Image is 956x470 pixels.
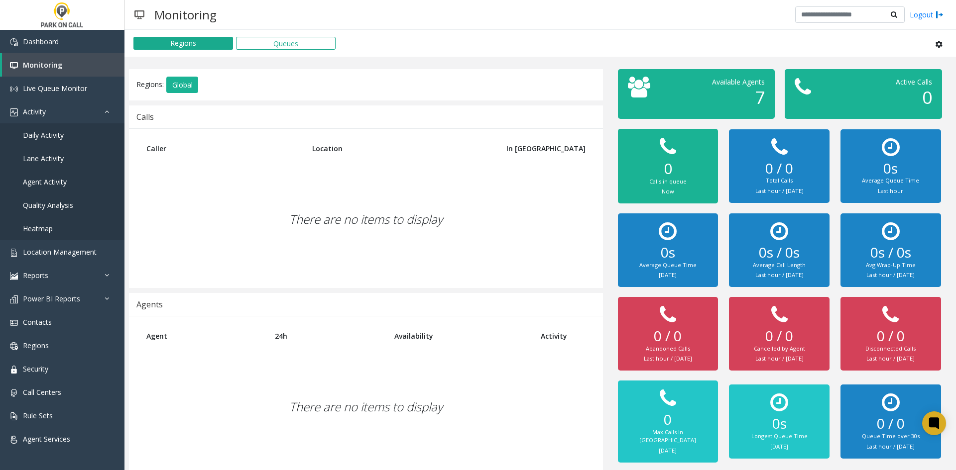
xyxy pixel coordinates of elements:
[136,79,164,89] span: Regions:
[10,366,18,374] img: 'icon'
[628,160,708,178] h2: 0
[628,411,708,428] h2: 0
[23,37,59,46] span: Dashboard
[23,364,48,374] span: Security
[628,261,708,270] div: Average Queue Time
[628,178,708,186] div: Calls in queue
[23,317,52,327] span: Contacts
[10,108,18,116] img: 'icon'
[23,224,53,233] span: Heatmap
[10,389,18,397] img: 'icon'
[739,432,819,441] div: Longest Queue Time
[533,324,593,348] th: Activity
[739,261,819,270] div: Average Call Length
[23,387,61,397] span: Call Centers
[23,411,53,420] span: Rule Sets
[10,62,18,70] img: 'icon'
[850,415,931,432] h2: 0 / 0
[878,187,903,194] small: Last hour
[628,328,708,345] h2: 0 / 0
[866,355,915,362] small: Last hour / [DATE]
[739,415,819,432] h2: 0s
[387,324,533,348] th: Availability
[23,294,80,303] span: Power BI Reports
[23,247,97,257] span: Location Management
[10,38,18,46] img: 'icon'
[936,9,944,20] img: logout
[739,328,819,345] h2: 0 / 0
[628,428,708,445] div: Max Calls in [GEOGRAPHIC_DATA]
[10,412,18,420] img: 'icon'
[712,77,765,87] span: Available Agents
[755,86,765,109] span: 7
[628,244,708,261] h2: 0s
[23,84,87,93] span: Live Queue Monitor
[850,160,931,177] h2: 0s
[866,271,915,279] small: Last hour / [DATE]
[922,86,932,109] span: 0
[2,53,124,77] a: Monitoring
[659,447,677,454] small: [DATE]
[662,188,674,195] small: Now
[133,37,233,50] button: Regions
[10,436,18,444] img: 'icon'
[139,161,593,278] div: There are no items to display
[659,271,677,279] small: [DATE]
[896,77,932,87] span: Active Calls
[236,37,336,50] button: Queues
[136,298,163,311] div: Agents
[739,345,819,353] div: Cancelled by Agent
[755,271,804,279] small: Last hour / [DATE]
[481,136,593,161] th: In [GEOGRAPHIC_DATA]
[850,261,931,270] div: Avg Wrap-Up Time
[910,9,944,20] a: Logout
[139,324,267,348] th: Agent
[139,348,593,466] div: There are no items to display
[136,110,154,123] div: Calls
[850,328,931,345] h2: 0 / 0
[267,324,387,348] th: 24h
[628,345,708,353] div: Abandoned Calls
[23,271,48,280] span: Reports
[10,342,18,350] img: 'icon'
[850,177,931,185] div: Average Queue Time
[850,345,931,353] div: Disconnected Calls
[866,443,915,450] small: Last hour / [DATE]
[23,341,49,350] span: Regions
[166,77,198,94] button: Global
[134,2,144,27] img: pageIcon
[755,187,804,194] small: Last hour / [DATE]
[739,244,819,261] h2: 0s / 0s
[23,177,67,187] span: Agent Activity
[10,249,18,257] img: 'icon'
[23,60,62,70] span: Monitoring
[644,355,692,362] small: Last hour / [DATE]
[850,432,931,441] div: Queue Time over 30s
[10,295,18,303] img: 'icon'
[739,177,819,185] div: Total Calls
[23,434,70,444] span: Agent Services
[23,130,64,140] span: Daily Activity
[10,319,18,327] img: 'icon'
[305,136,481,161] th: Location
[139,136,305,161] th: Caller
[850,244,931,261] h2: 0s / 0s
[10,272,18,280] img: 'icon'
[739,160,819,177] h2: 0 / 0
[23,107,46,116] span: Activity
[10,85,18,93] img: 'icon'
[23,154,64,163] span: Lane Activity
[149,2,222,27] h3: Monitoring
[23,200,73,210] span: Quality Analysis
[770,443,788,450] small: [DATE]
[755,355,804,362] small: Last hour / [DATE]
